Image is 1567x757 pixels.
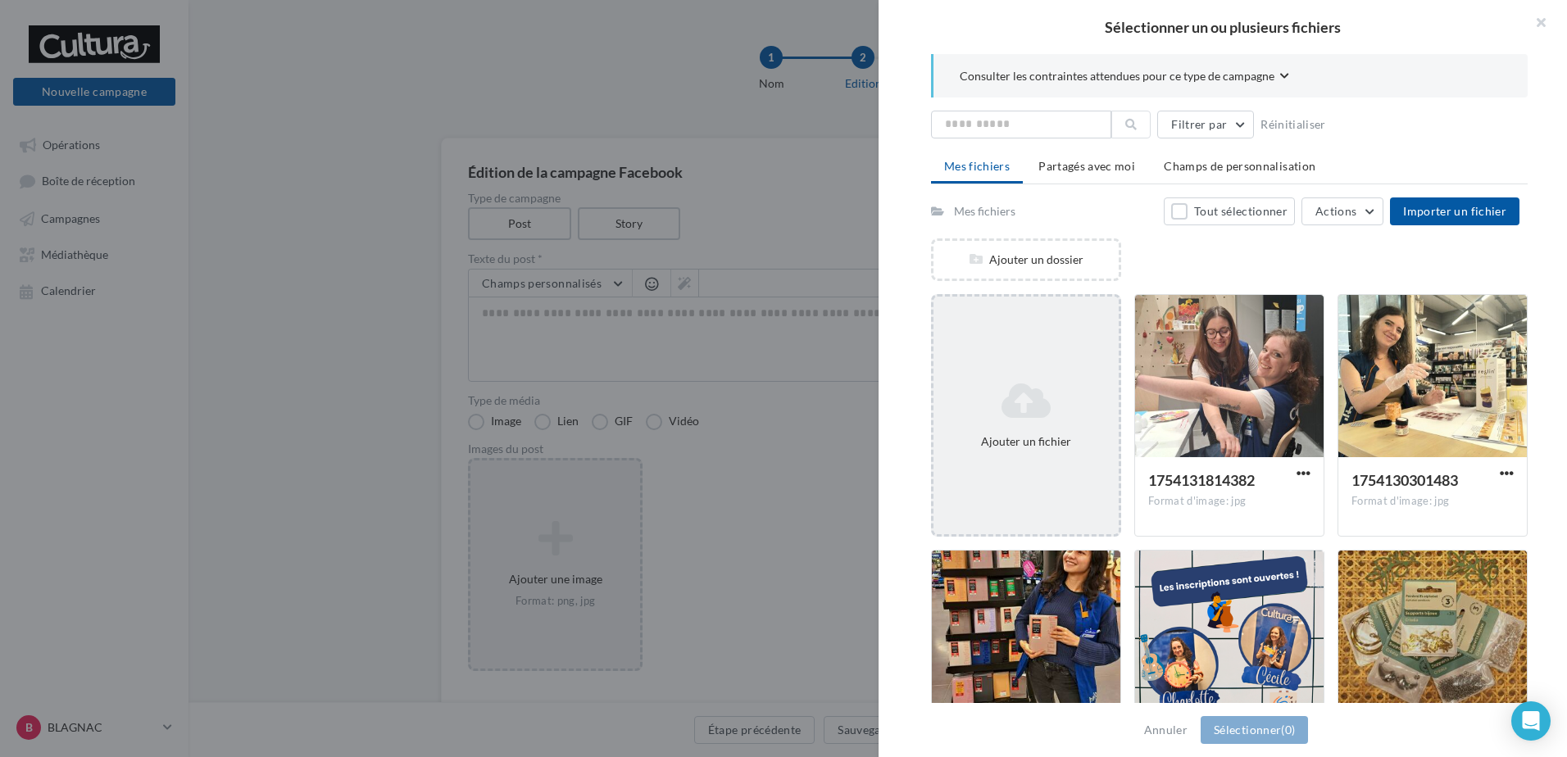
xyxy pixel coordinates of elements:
span: Actions [1315,204,1356,218]
h2: Sélectionner un ou plusieurs fichiers [905,20,1541,34]
span: (0) [1281,723,1295,737]
span: Importer un fichier [1403,204,1506,218]
div: Ajouter un fichier [940,433,1112,450]
button: Tout sélectionner [1164,197,1295,225]
button: Actions [1301,197,1383,225]
span: Partagés avec moi [1038,159,1135,173]
span: Mes fichiers [944,159,1010,173]
div: Format d'image: jpg [1351,494,1514,509]
button: Filtrer par [1157,111,1254,138]
div: Format d'image: jpg [1148,494,1310,509]
button: Annuler [1138,720,1194,740]
span: 1754130301483 [1351,471,1458,489]
button: Réinitialiser [1254,115,1333,134]
button: Sélectionner(0) [1201,716,1308,744]
div: Ajouter un dossier [933,252,1119,268]
button: Consulter les contraintes attendues pour ce type de campagne [960,67,1289,88]
button: Importer un fichier [1390,197,1519,225]
span: Consulter les contraintes attendues pour ce type de campagne [960,68,1274,84]
div: Mes fichiers [954,203,1015,220]
span: Champs de personnalisation [1164,159,1315,173]
span: 1754131814382 [1148,471,1255,489]
div: Open Intercom Messenger [1511,701,1551,741]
